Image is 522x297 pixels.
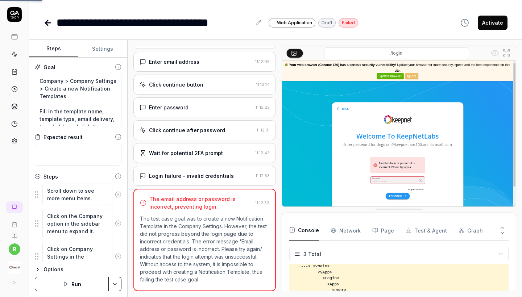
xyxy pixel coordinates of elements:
[269,18,315,28] a: Web Application
[289,220,319,240] button: Console
[149,81,203,88] div: Click continue button
[149,126,225,134] div: Click continue after password
[277,20,312,26] span: Web Application
[43,63,55,71] div: Goal
[406,220,447,240] button: Test & Agent
[459,220,483,240] button: Graph
[339,18,358,28] div: Faıled
[112,216,124,231] button: Remove step
[112,187,124,202] button: Remove step
[149,195,252,210] div: The email address or password is incorrect, preventing login.
[112,249,124,264] button: Remove step
[149,172,234,180] div: Login failure - invalid credentials
[149,104,188,111] div: Enter password
[257,127,270,133] time: 11:12:31
[256,82,270,87] time: 11:12:14
[478,16,507,30] button: Activate
[78,40,128,58] button: Settings
[35,209,121,239] div: Suggestions
[256,105,270,110] time: 11:12:22
[255,59,270,64] time: 11:12:05
[149,149,223,157] div: Wait for potential 2FA prompt
[318,18,336,28] div: Draft
[9,243,20,255] button: r
[35,183,121,206] div: Suggestions
[501,47,512,59] button: Open in full screen
[3,216,26,227] a: Book a call with us
[35,277,109,291] button: Run
[282,60,516,206] img: Screenshot
[43,173,58,180] div: Steps
[140,215,269,283] p: The test case goal was to create a new Notification Template in the Company Settings. However, th...
[255,200,269,205] time: 11:12:53
[43,265,121,274] div: Options
[149,58,199,66] div: Enter email address
[35,265,121,274] button: Options
[331,220,361,240] button: Network
[3,227,26,239] a: Documentation
[489,47,501,59] button: Show all interative elements
[35,242,121,272] div: Suggestions
[456,16,473,30] button: View version history
[43,133,83,141] div: Expected result
[3,255,26,275] button: Keepnet Logo
[29,40,78,58] button: Steps
[256,173,270,178] time: 11:12:53
[6,201,23,213] a: New conversation
[372,220,394,240] button: Page
[255,150,270,155] time: 11:12:43
[8,261,21,274] img: Keepnet Logo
